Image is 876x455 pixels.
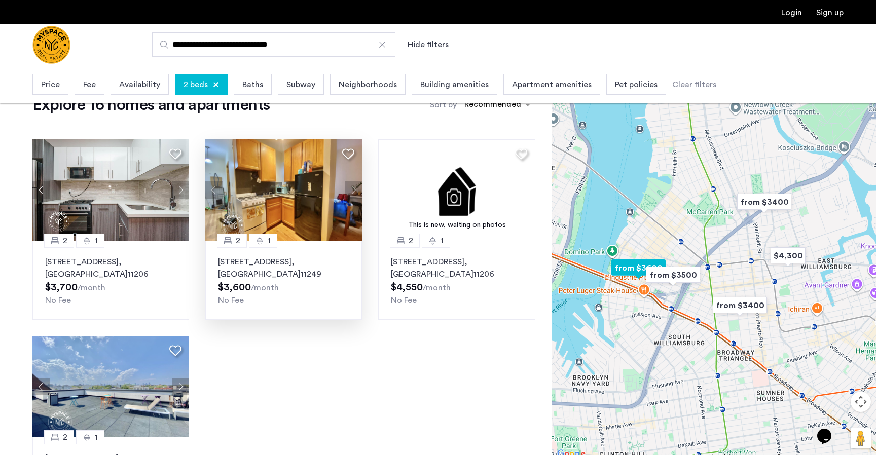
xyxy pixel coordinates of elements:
img: 1990_638268441485722941.png [32,139,190,241]
span: 1 [441,235,444,247]
button: Previous apartment [32,181,50,199]
a: This is new, waiting on photos [378,139,535,241]
span: Baths [242,79,263,91]
button: Show or hide filters [408,39,449,51]
button: Map camera controls [851,392,871,412]
div: from $3600 [607,256,670,279]
sub: /month [78,284,105,292]
input: Apartment Search [152,32,395,57]
span: Pet policies [615,79,658,91]
sub: /month [251,284,279,292]
div: from $3500 [642,263,704,286]
span: Building amenities [420,79,489,91]
ng-select: sort-apartment [459,96,535,114]
span: 2 [63,431,67,443]
span: $4,550 [391,282,423,292]
p: [STREET_ADDRESS] 11206 [391,256,522,280]
img: 1995_638581604001866175.jpeg [205,139,362,241]
span: 1 [95,235,98,247]
span: No Fee [45,296,71,305]
iframe: chat widget [813,414,846,445]
button: Previous apartment [205,181,223,199]
a: Cazamio Logo [32,26,70,64]
span: Neighborhoods [339,79,397,91]
div: Clear filters [672,79,716,91]
span: 1 [268,235,271,247]
span: 1 [95,431,98,443]
span: Availability [119,79,160,91]
span: No Fee [218,296,244,305]
button: Drag Pegman onto the map to open Street View [851,428,871,448]
img: 2.gif [378,139,535,241]
div: This is new, waiting on photos [383,220,530,231]
a: Login [781,9,802,17]
button: Next apartment [172,378,189,395]
span: $3,700 [45,282,78,292]
span: Subway [286,79,315,91]
span: 2 [63,235,67,247]
span: Fee [83,79,96,91]
span: 2 beds [184,79,208,91]
img: 22_638476750833014492.png [32,336,190,437]
a: Registration [816,9,844,17]
span: Price [41,79,60,91]
p: [STREET_ADDRESS] 11206 [45,256,176,280]
span: 2 [409,235,413,247]
span: Apartment amenities [512,79,592,91]
a: 21[STREET_ADDRESS], [GEOGRAPHIC_DATA]11249No Fee [205,241,362,320]
span: No Fee [391,296,417,305]
p: [STREET_ADDRESS] 11249 [218,256,349,280]
h1: Explore 16 homes and apartments [32,95,270,115]
div: from $3400 [733,191,795,213]
button: Next apartment [345,181,362,199]
label: Sort by [430,99,457,111]
button: Previous apartment [32,378,50,395]
button: Next apartment [172,181,189,199]
span: $3,600 [218,282,251,292]
div: $4,300 [766,244,810,267]
img: logo [32,26,70,64]
a: 21[STREET_ADDRESS], [GEOGRAPHIC_DATA]11206No Fee [378,241,535,320]
a: 21[STREET_ADDRESS], [GEOGRAPHIC_DATA]11206No Fee [32,241,189,320]
sub: /month [423,284,451,292]
span: 2 [236,235,240,247]
div: from $3400 [709,294,771,317]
